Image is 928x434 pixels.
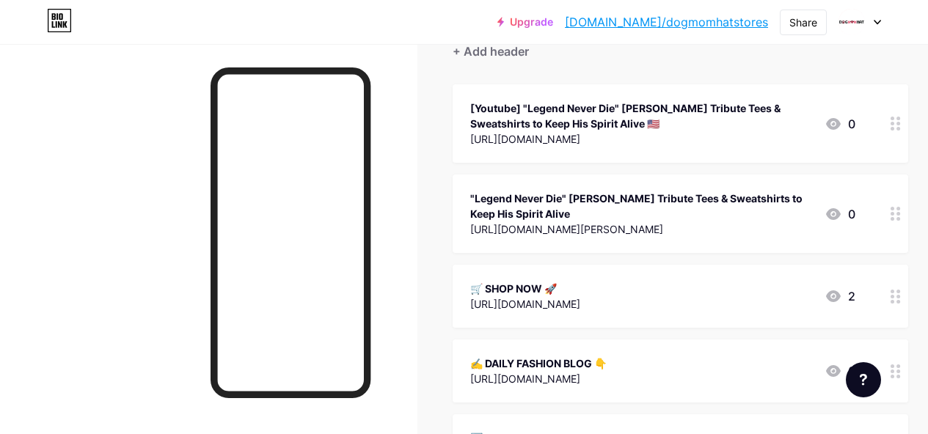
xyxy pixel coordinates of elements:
[470,281,580,296] div: 🛒 SHOP NOW 🚀
[470,296,580,312] div: [URL][DOMAIN_NAME]
[470,131,813,147] div: [URL][DOMAIN_NAME]
[470,191,813,221] div: "Legend Never Die" [PERSON_NAME] Tribute Tees & Sweatshirts to Keep His Spirit Alive
[497,16,553,28] a: Upgrade
[838,8,866,36] img: Dog Mom Hat
[470,356,607,371] div: ✍ DAILY FASHION BLOG 👇
[825,362,855,380] div: 6
[470,221,813,237] div: [URL][DOMAIN_NAME][PERSON_NAME]
[825,205,855,223] div: 0
[825,115,855,133] div: 0
[470,100,813,131] div: [Youtube] "Legend Never Die" [PERSON_NAME] Tribute Tees & Sweatshirts to Keep His Spirit Alive 🇺🇸
[453,43,529,60] div: + Add header
[789,15,817,30] div: Share
[565,13,768,31] a: [DOMAIN_NAME]/dogmomhatstores
[825,287,855,305] div: 2
[470,371,607,386] div: [URL][DOMAIN_NAME]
